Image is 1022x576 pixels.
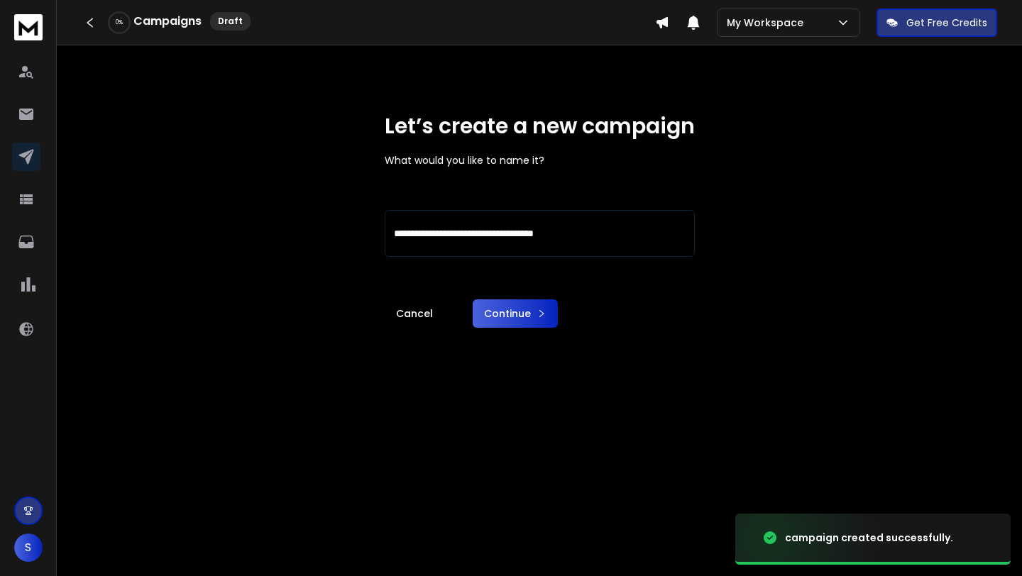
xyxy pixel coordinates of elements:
p: Get Free Credits [906,16,987,30]
button: S [14,533,43,562]
p: My Workspace [727,16,809,30]
p: 0 % [116,18,123,27]
div: campaign created successfully. [785,531,953,545]
button: Continue [473,299,558,328]
button: Get Free Credits [877,9,997,37]
p: What would you like to name it? [385,153,695,167]
a: Cancel [385,299,444,328]
img: logo [14,14,43,40]
h1: Let’s create a new campaign [385,113,695,139]
div: Draft [210,12,251,31]
h1: Campaigns [133,13,202,30]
